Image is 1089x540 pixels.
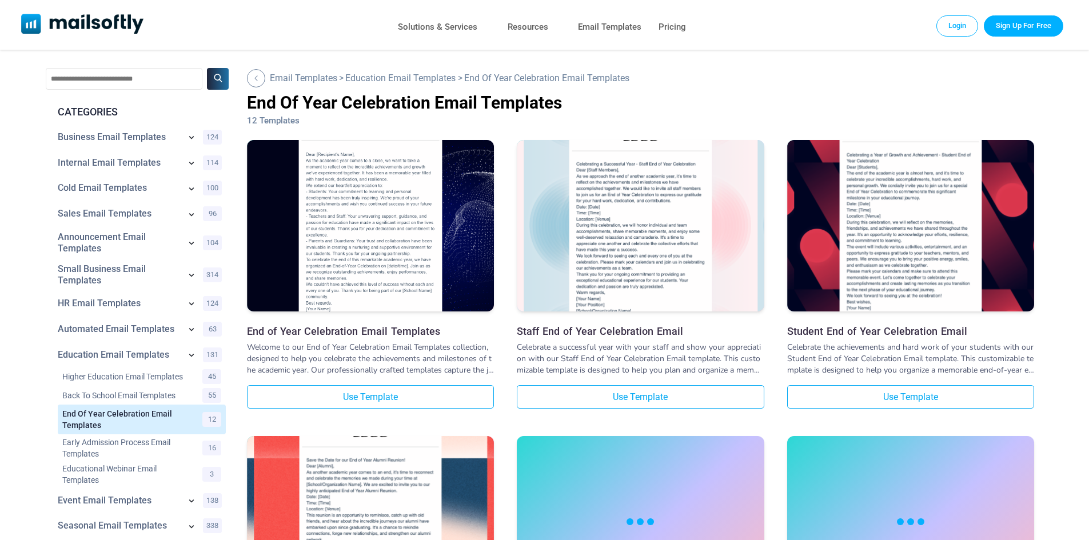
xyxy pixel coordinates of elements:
img: Search [214,74,222,82]
a: Category [58,157,180,169]
a: Category [58,520,180,531]
a: Category [58,263,180,286]
a: Staff End of Year Celebration Email [517,140,764,314]
a: Go Back [247,69,268,87]
a: Trial [984,15,1063,36]
a: Use Template [517,385,764,409]
a: Show subcategories for Sales Email Templates [186,209,197,222]
img: End of Year Celebration Email Templates [247,105,494,346]
a: Category [58,323,180,335]
a: Category [58,349,180,361]
a: Go Back [270,73,337,83]
a: Email Templates [578,19,641,35]
a: Show subcategories for Event Email Templates [186,495,197,509]
a: Show subcategories for Business Email Templates [186,131,197,145]
a: End of Year Celebration Email Templates [247,140,494,314]
a: Category [58,131,180,143]
a: Category [58,495,180,506]
a: Staff End of Year Celebration Email [517,325,764,337]
div: Celebrate the achievements and hard work of your students with our Student End of Year Celebratio... [787,342,1034,376]
div: > > [247,68,1034,88]
span: 12 Templates [247,115,300,126]
div: Welcome to our End of Year Celebration Email Templates collection, designed to help you celebrate... [247,342,494,376]
a: Category [62,408,188,431]
a: Login [936,15,979,36]
div: Celebrate a successful year with your staff and show your appreciation with our Staff End of Year... [517,342,764,376]
img: Student End of Year Celebration Email [787,106,1034,345]
div: CATEGORIES [49,105,226,119]
a: Student End of Year Celebration Email [787,325,1034,337]
img: Mailsoftly Logo [21,14,144,34]
a: Show subcategories for Small Business Email Templates [186,269,197,283]
a: Mailsoftly [21,14,144,36]
a: Show subcategories for HR Email Templates [186,298,197,311]
a: Go Back [345,73,456,83]
a: Show subcategories for Cold Email Templates [186,183,197,197]
a: Category [62,463,188,486]
a: Pricing [659,19,686,35]
a: Show subcategories for Education Email Templates [186,349,197,363]
a: Use Template [787,385,1034,409]
a: Category [58,231,180,254]
a: Category [58,298,180,309]
a: Category [62,371,188,382]
img: Back [253,75,259,81]
a: Category [58,182,180,194]
a: Category [62,390,188,401]
a: Show subcategories for Automated Email Templates [186,323,197,337]
a: Show subcategories for Internal Email Templates [186,157,197,171]
h1: End Of Year Celebration Email Templates [247,93,1034,113]
a: Solutions & Services [398,19,477,35]
a: Resources [508,19,548,35]
a: End of Year Celebration Email Templates [247,325,494,337]
img: Staff End of Year Celebration Email [517,115,764,337]
a: Use Template [247,385,494,409]
a: Category [62,437,188,459]
a: Show subcategories for Seasonal+Email+Templates [186,521,197,534]
a: Student End of Year Celebration Email [787,140,1034,314]
a: Show subcategories for Announcement Email Templates [186,237,197,251]
a: Category [58,208,180,219]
